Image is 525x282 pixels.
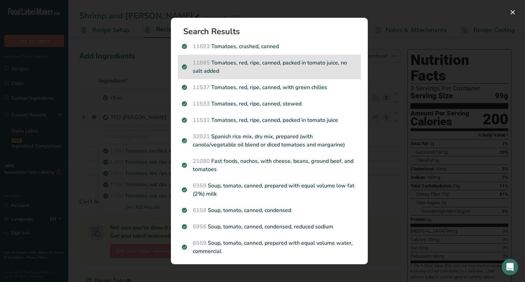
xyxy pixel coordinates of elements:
[182,264,357,272] p: Tomato products, canned, puree, without salt added
[193,223,206,230] span: 6956
[193,84,210,91] span: 11537
[193,43,210,50] span: 11693
[182,239,357,255] p: Soup, tomato, canned, prepared with equal volume water, commercial
[193,207,206,214] span: 6159
[182,116,357,124] p: Tomatoes, red, ripe, canned, packed in tomato juice
[182,223,357,231] p: Soup, tomato, canned, condensed, reduced sodium
[193,100,210,108] span: 11533
[182,132,357,149] p: Spanish rice mix, dry mix, prepared (with canola/vegetable oil blend or diced tomatoes and margar...
[182,100,357,108] p: Tomatoes, red, ripe, canned, stewed
[182,157,357,173] p: Fast foods, nachos, with cheese, beans, ground beef, and tomatoes
[182,83,357,91] p: Tomatoes, red, ripe, canned, with green chilies
[193,182,206,189] span: 6359
[193,239,206,247] span: 6559
[193,116,210,124] span: 11531
[182,42,357,51] p: Tomatoes, crushed, canned
[193,157,210,165] span: 21080
[182,59,357,75] p: Tomatoes, red, ripe, canned, packed in tomato juice, no salt added
[193,133,210,140] span: 32021
[193,59,210,67] span: 11885
[182,182,357,198] p: Soup, tomato, canned, prepared with equal volume low fat (2%) milk
[182,206,357,214] p: Soup, tomato, canned, condensed
[183,27,361,36] h1: Search Results
[502,259,518,275] div: Open Intercom Messenger
[193,264,210,271] span: 11547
